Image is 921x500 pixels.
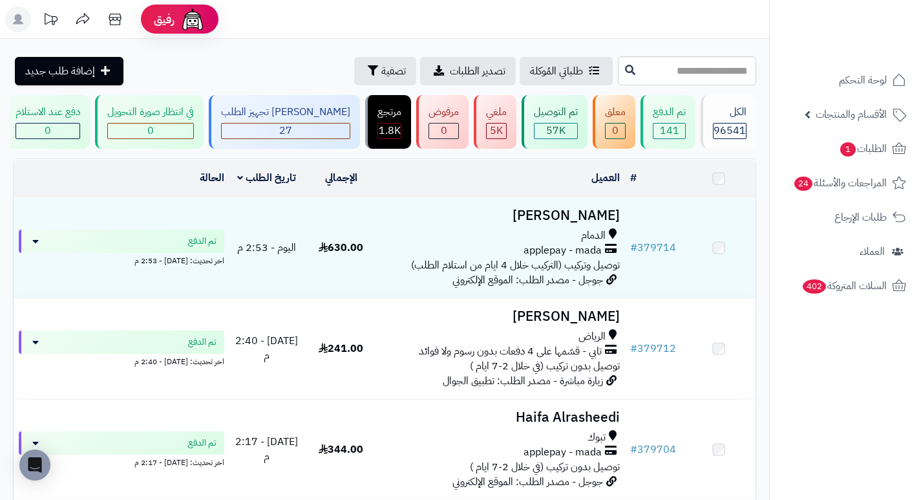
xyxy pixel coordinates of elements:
[638,95,698,149] a: تم الدفع 141
[606,124,625,138] div: 0
[630,442,637,457] span: #
[714,123,746,138] span: 96541
[452,474,603,490] span: جوجل - مصدر الطلب: الموقع الإلكتروني
[452,272,603,288] span: جوجل - مصدر الطلب: الموقع الإلكتروني
[803,279,826,294] span: 402
[630,341,637,356] span: #
[237,170,296,186] a: تاريخ الطلب
[443,373,603,389] span: زيارة مباشرة - مصدر الطلب: تطبيق الجوال
[535,124,577,138] div: 57046
[19,455,224,468] div: اخر تحديث: [DATE] - 2:17 م
[279,123,292,138] span: 27
[414,95,471,149] a: مرفوض 0
[363,95,414,149] a: مرتجع 1.8K
[860,243,885,261] span: العملاء
[379,123,401,138] span: 1.8K
[429,124,458,138] div: 0
[188,437,217,450] span: تم الدفع
[833,35,909,62] img: logo-2.png
[319,442,363,457] span: 344.00
[180,6,206,32] img: ai-face.png
[354,57,416,85] button: تصفية
[840,142,856,157] span: 1
[713,105,746,120] div: الكل
[487,124,506,138] div: 4997
[381,63,406,79] span: تصفية
[188,336,217,349] span: تم الدفع
[524,445,602,460] span: applepay - mada
[653,105,686,120] div: تم الدفع
[778,133,913,164] a: الطلبات1
[383,309,620,324] h3: [PERSON_NAME]
[653,124,685,138] div: 141
[107,105,194,120] div: في انتظار صورة التحويل
[19,253,224,266] div: اخر تحديث: [DATE] - 2:53 م
[470,459,620,475] span: توصيل بدون تركيب (في خلال 2-7 ايام )
[108,124,193,138] div: 0
[411,257,620,273] span: توصيل وتركيب (التركيب خلال 4 ايام من استلام الطلب)
[778,168,913,199] a: المراجعات والأسئلة24
[147,123,154,138] span: 0
[486,105,507,120] div: ملغي
[325,170,357,186] a: الإجمالي
[578,329,606,344] span: الرياض
[630,240,676,255] a: #379714
[319,240,363,255] span: 630.00
[778,270,913,301] a: السلات المتروكة402
[588,430,606,445] span: تبوك
[490,123,503,138] span: 5K
[630,341,676,356] a: #379712
[778,65,913,96] a: لوحة التحكم
[524,243,602,258] span: applepay - mada
[222,124,350,138] div: 27
[470,358,620,374] span: توصيل بدون تركيب (في خلال 2-7 ايام )
[1,95,92,149] a: دفع عند الاستلام 0
[660,123,679,138] span: 141
[92,95,206,149] a: في انتظار صورة التحويل 0
[154,12,175,27] span: رفيق
[25,63,95,79] span: إضافة طلب جديد
[383,208,620,223] h3: [PERSON_NAME]
[383,410,620,425] h3: Haifa Alrasheedi
[45,123,51,138] span: 0
[377,105,401,120] div: مرتجع
[534,105,578,120] div: تم التوصيل
[15,57,123,85] a: إضافة طلب جديد
[816,105,887,124] span: الأقسام والمنتجات
[778,202,913,233] a: طلبات الإرجاع
[450,63,505,79] span: تصدير الطلبات
[793,174,887,192] span: المراجعات والأسئلة
[200,170,224,186] a: الحالة
[546,123,566,138] span: 57K
[16,124,79,138] div: 0
[429,105,459,120] div: مرفوض
[34,6,67,36] a: تحديثات المنصة
[612,123,619,138] span: 0
[19,354,224,367] div: اخر تحديث: [DATE] - 2:40 م
[630,240,637,255] span: #
[591,170,620,186] a: العميل
[590,95,638,149] a: معلق 0
[235,434,298,464] span: [DATE] - 2:17 م
[778,236,913,267] a: العملاء
[834,208,887,226] span: طلبات الإرجاع
[530,63,583,79] span: طلباتي المُوكلة
[698,95,759,149] a: الكل96541
[605,105,626,120] div: معلق
[519,95,590,149] a: تم التوصيل 57K
[471,95,519,149] a: ملغي 5K
[581,228,606,243] span: الدمام
[630,170,637,186] a: #
[520,57,613,85] a: طلباتي المُوكلة
[221,105,350,120] div: [PERSON_NAME] تجهيز الطلب
[19,450,50,481] div: Open Intercom Messenger
[378,124,401,138] div: 1844
[794,177,812,191] span: 24
[441,123,447,138] span: 0
[319,341,363,356] span: 241.00
[188,235,217,248] span: تم الدفع
[801,277,887,295] span: السلات المتروكة
[235,333,298,364] span: [DATE] - 2:40 م
[419,344,602,359] span: تابي - قسّمها على 4 دفعات بدون رسوم ولا فوائد
[206,95,363,149] a: [PERSON_NAME] تجهيز الطلب 27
